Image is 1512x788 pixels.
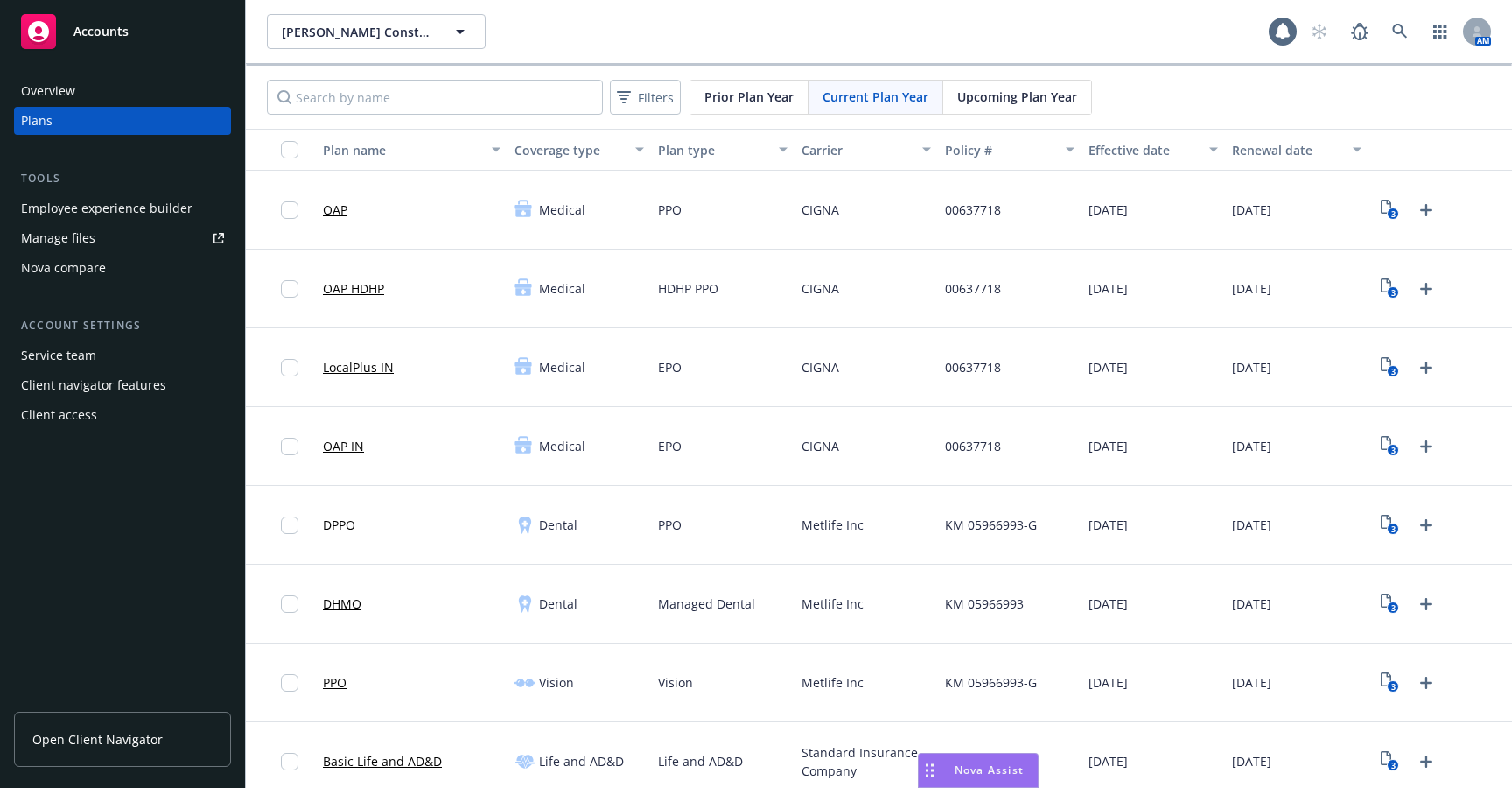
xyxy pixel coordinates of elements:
div: Account settings [14,317,231,334]
span: [DATE] [1088,358,1128,376]
a: Client access [14,401,231,429]
a: DHMO [323,595,361,613]
div: Drag to move [919,754,941,787]
span: [DATE] [1232,201,1271,219]
button: Carrier [794,129,938,171]
div: Manage files [21,224,95,252]
a: LocalPlus IN [323,358,394,376]
div: Coverage type [514,141,625,159]
a: Accounts [14,7,231,56]
input: Toggle Row Selected [281,359,298,376]
button: Nova Assist [918,753,1039,788]
input: Search by name [267,80,603,115]
a: Employee experience builder [14,194,231,222]
a: Upload Plan Documents [1412,748,1440,776]
text: 3 [1390,524,1395,535]
span: CIGNA [801,201,839,219]
span: KM 05966993-G [945,516,1037,534]
text: 3 [1390,445,1395,456]
div: Renewal date [1232,141,1342,159]
span: [DATE] [1232,595,1271,613]
span: Dental [539,516,577,534]
text: 3 [1390,760,1395,771]
span: Prior Plan Year [704,88,794,106]
a: Upload Plan Documents [1412,433,1440,461]
a: Switch app [1423,14,1458,49]
input: Toggle Row Selected [281,517,298,534]
span: Medical [539,437,585,455]
div: Overview [21,77,75,105]
div: Client navigator features [21,371,166,399]
a: OAP [323,201,347,219]
button: Coverage type [507,129,651,171]
a: Nova compare [14,254,231,282]
div: Policy # [945,141,1055,159]
a: View Plan Documents [1375,275,1403,303]
input: Select all [281,141,298,158]
span: 170842 [945,752,987,770]
a: Report a Bug [1342,14,1377,49]
button: Plan type [651,129,794,171]
text: 3 [1390,602,1395,614]
a: View Plan Documents [1375,590,1403,618]
span: Metlife Inc [801,673,864,692]
span: [DATE] [1088,673,1128,692]
div: Client access [21,401,97,429]
span: [DATE] [1088,752,1128,770]
div: Effective date [1088,141,1199,159]
a: View Plan Documents [1375,354,1403,382]
a: Start snowing [1302,14,1337,49]
button: Plan name [316,129,507,171]
span: [DATE] [1088,516,1128,534]
span: Vision [539,673,574,692]
div: Employee experience builder [21,194,192,222]
span: CIGNA [801,279,839,298]
div: Nova compare [21,254,106,282]
button: Effective date [1081,129,1225,171]
div: Service team [21,341,96,369]
span: [DATE] [1232,752,1271,770]
div: Carrier [801,141,912,159]
input: Toggle Row Selected [281,674,298,692]
span: [DATE] [1088,437,1128,455]
span: HDHP PPO [658,279,718,298]
text: 3 [1390,366,1395,377]
a: View Plan Documents [1375,511,1403,539]
span: CIGNA [801,437,839,455]
span: 00637718 [945,201,1001,219]
span: [DATE] [1232,358,1271,376]
span: Medical [539,358,585,376]
a: PPO [323,673,346,692]
span: Medical [539,279,585,298]
a: Upload Plan Documents [1412,511,1440,539]
span: Managed Dental [658,595,755,613]
a: View Plan Documents [1375,196,1403,224]
text: 3 [1390,208,1395,220]
a: Upload Plan Documents [1412,590,1440,618]
span: Metlife Inc [801,595,864,613]
div: Plans [21,107,52,135]
a: Service team [14,341,231,369]
span: Current Plan Year [822,88,928,106]
span: Life and AD&D [658,752,743,770]
span: Life and AD&D [539,752,624,770]
a: Upload Plan Documents [1412,669,1440,697]
span: [PERSON_NAME] Construction Company [282,23,433,41]
a: Upload Plan Documents [1412,275,1440,303]
span: [DATE] [1232,673,1271,692]
a: Client navigator features [14,371,231,399]
div: Plan type [658,141,768,159]
span: Open Client Navigator [32,730,163,749]
input: Toggle Row Selected [281,595,298,613]
span: CIGNA [801,358,839,376]
a: View Plan Documents [1375,669,1403,697]
input: Toggle Row Selected [281,753,298,770]
button: Renewal date [1225,129,1368,171]
button: Filters [610,80,681,115]
span: KM 05966993-G [945,673,1037,692]
span: PPO [658,516,682,534]
span: Upcoming Plan Year [957,88,1077,106]
text: 3 [1390,681,1395,693]
button: Policy # [938,129,1081,171]
span: [DATE] [1088,279,1128,298]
